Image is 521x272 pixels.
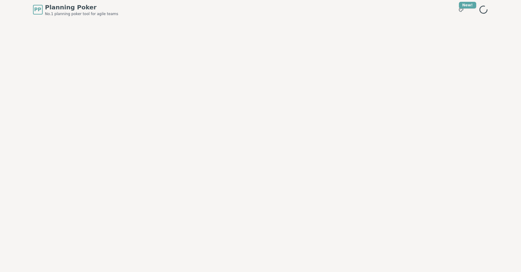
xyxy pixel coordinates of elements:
div: New! [459,2,476,8]
a: PPPlanning PokerNo.1 planning poker tool for agile teams [33,3,118,16]
span: No.1 planning poker tool for agile teams [45,11,118,16]
span: Planning Poker [45,3,118,11]
button: New! [456,4,467,15]
span: PP [34,6,41,13]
